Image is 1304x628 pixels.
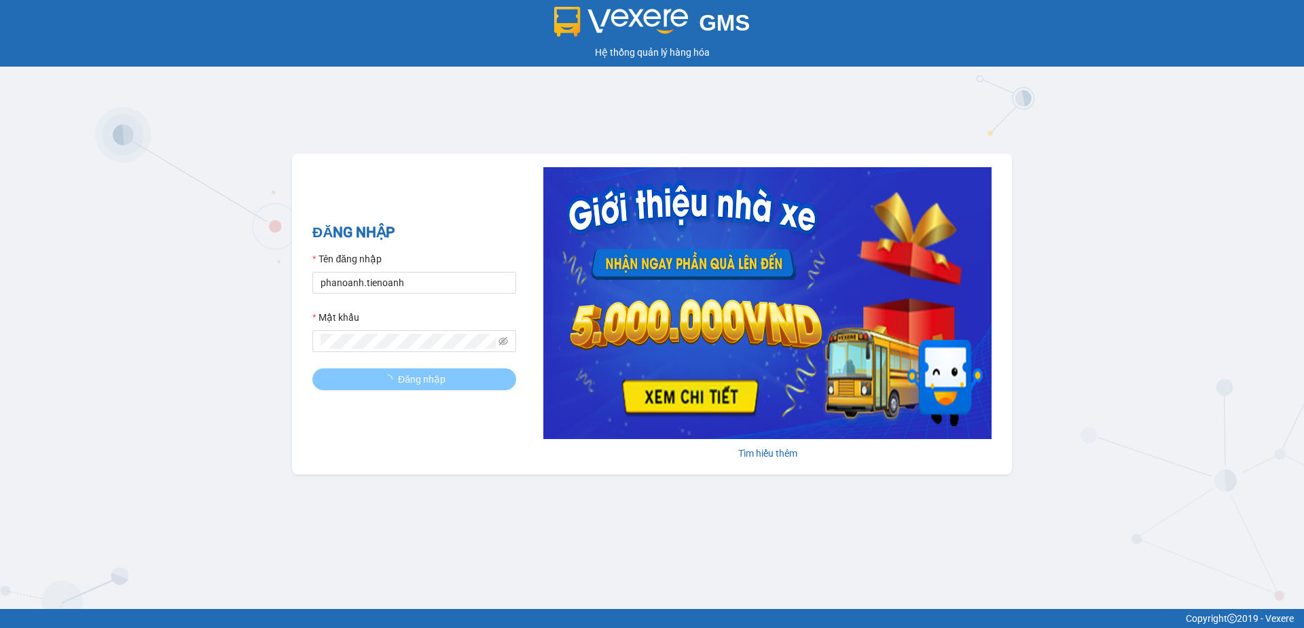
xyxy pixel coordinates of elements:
[699,10,750,35] span: GMS
[499,336,508,346] span: eye-invisible
[10,611,1294,626] div: Copyright 2019 - Vexere
[543,446,992,461] div: Tìm hiểu thêm
[554,7,689,37] img: logo 2
[543,167,992,439] img: banner-0
[3,45,1301,60] div: Hệ thống quản lý hàng hóa
[312,222,516,244] h2: ĐĂNG NHẬP
[312,310,359,325] label: Mật khẩu
[398,372,446,387] span: Đăng nhập
[383,374,398,384] span: loading
[312,368,516,390] button: Đăng nhập
[321,334,496,349] input: Mật khẩu
[312,272,516,294] input: Tên đăng nhập
[1227,614,1237,623] span: copyright
[312,251,382,266] label: Tên đăng nhập
[554,20,750,31] a: GMS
